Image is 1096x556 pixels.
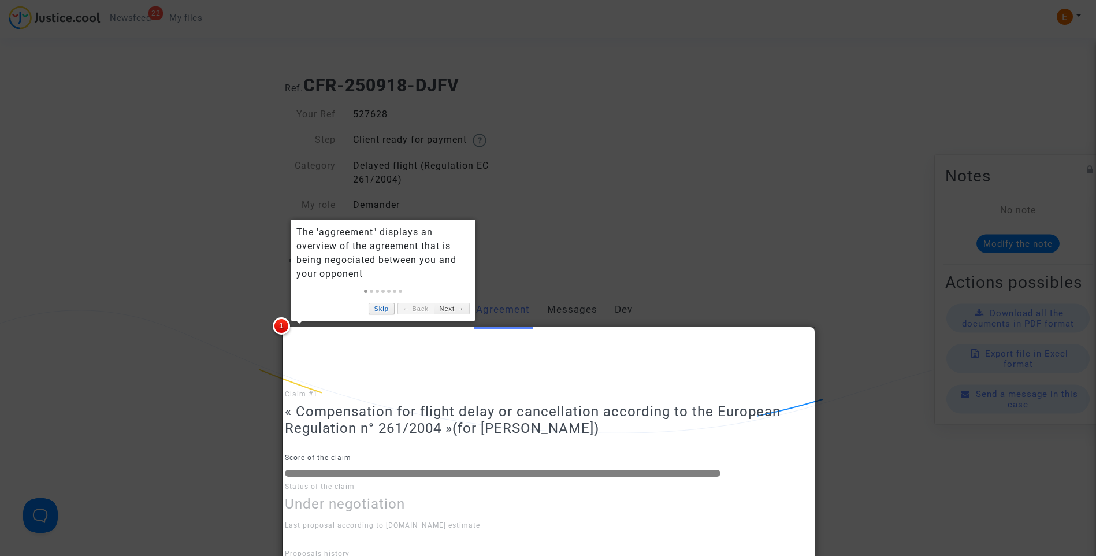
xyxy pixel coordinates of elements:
p: Claim #1 [285,387,811,402]
h3: Under negotiation [285,496,811,513]
span: Last proposal according to [DOMAIN_NAME] estimate [285,521,480,529]
h3: « Compensation for flight delay or cancellation according to the European Regulation n° 261/2004 » [285,403,811,437]
p: Status of the claim [285,480,811,494]
span: (for [PERSON_NAME]) [452,420,599,436]
a: ← Back [397,303,434,315]
a: Skip [369,303,395,315]
a: Next → [434,303,470,315]
span: 1 [273,317,290,335]
div: The 'aggreement" displays an overview of the agreement that is being negociated between you and y... [296,225,470,281]
p: Score of the claim [285,451,811,465]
